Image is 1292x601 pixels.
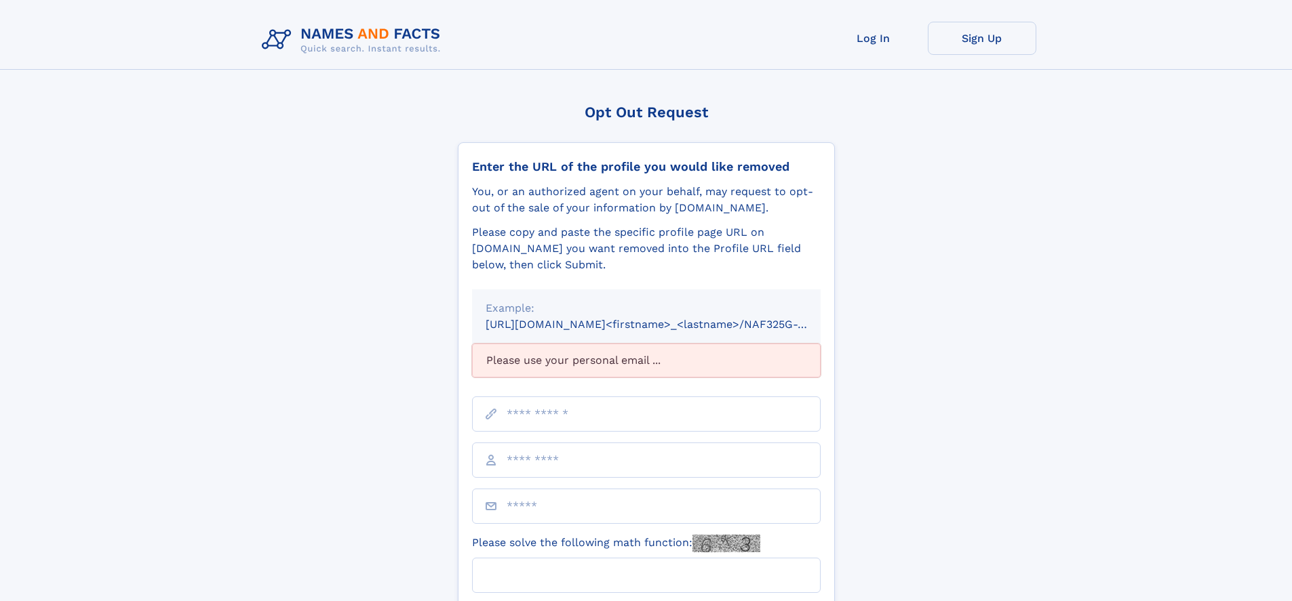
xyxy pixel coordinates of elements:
div: You, or an authorized agent on your behalf, may request to opt-out of the sale of your informatio... [472,184,821,216]
div: Please use your personal email ... [472,344,821,377]
div: Enter the URL of the profile you would like removed [472,159,821,174]
img: Logo Names and Facts [256,22,452,58]
small: [URL][DOMAIN_NAME]<firstname>_<lastname>/NAF325G-xxxxxxxx [486,318,846,331]
div: Opt Out Request [458,104,835,121]
a: Log In [819,22,928,55]
div: Please copy and paste the specific profile page URL on [DOMAIN_NAME] you want removed into the Pr... [472,224,821,273]
div: Example: [486,300,807,316]
label: Please solve the following math function: [472,535,760,552]
a: Sign Up [928,22,1036,55]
